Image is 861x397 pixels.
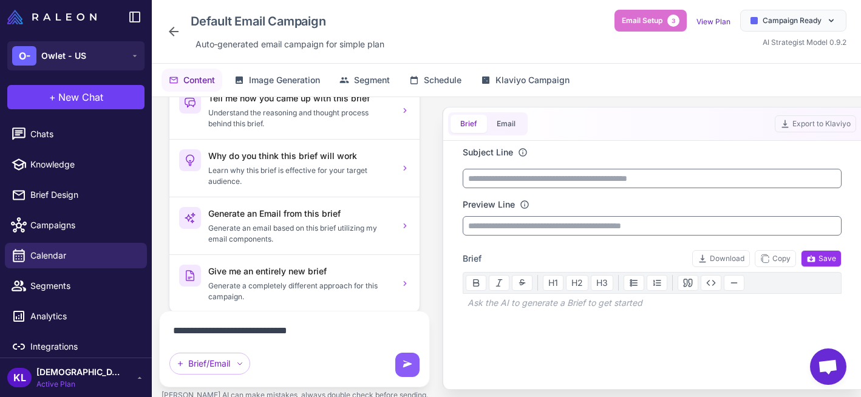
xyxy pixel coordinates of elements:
span: Brief Design [30,188,137,202]
button: Email [487,115,525,133]
img: Raleon Logo [7,10,97,24]
button: +New Chat [7,85,145,109]
a: Raleon Logo [7,10,101,24]
span: Active Plan [36,379,121,390]
span: Email Setup [622,15,662,26]
a: Segments [5,273,147,299]
h3: Why do you think this brief will work [208,149,393,163]
button: Content [162,69,222,92]
span: Chats [30,127,137,141]
span: Owlet - US [41,49,86,63]
div: Click to edit campaign name [186,10,389,33]
span: Save [806,253,836,264]
button: H3 [591,275,613,291]
span: Analytics [30,310,137,323]
button: Segment [332,69,397,92]
span: Klaviyo Campaign [495,73,570,87]
button: Copy [755,250,796,267]
h3: Generate an Email from this brief [208,207,393,220]
div: O- [12,46,36,66]
span: Copy [760,253,791,264]
h3: Give me an entirely new brief [208,265,393,278]
span: Calendar [30,249,137,262]
a: Campaigns [5,212,147,238]
h3: Tell me how you came up with this brief [208,92,393,105]
button: Email Setup3 [614,10,687,32]
span: Knowledge [30,158,137,171]
a: Calendar [5,243,147,268]
span: Campaigns [30,219,137,232]
button: H1 [543,275,563,291]
button: Klaviyo Campaign [474,69,577,92]
a: View Plan [696,17,730,26]
span: Auto‑generated email campaign for simple plan [196,38,384,51]
span: + [49,90,56,104]
a: Analytics [5,304,147,329]
span: Integrations [30,340,137,353]
a: Knowledge [5,152,147,177]
p: Learn why this brief is effective for your target audience. [208,165,393,187]
div: KL [7,368,32,387]
button: Export to Klaviyo [775,115,856,132]
span: Brief [463,252,482,265]
span: [DEMOGRAPHIC_DATA][PERSON_NAME] [36,365,121,379]
span: Segment [354,73,390,87]
span: AI Strategist Model 0.9.2 [763,38,846,47]
div: Open chat [810,348,846,385]
button: H2 [566,275,588,291]
button: Schedule [402,69,469,92]
span: Image Generation [249,73,320,87]
button: Image Generation [227,69,327,92]
a: Chats [5,121,147,147]
button: Download [692,250,750,267]
span: 3 [667,15,679,27]
a: Integrations [5,334,147,359]
label: Subject Line [463,146,513,159]
p: Generate a completely different approach for this campaign. [208,280,393,302]
p: Understand the reasoning and thought process behind this brief. [208,107,393,129]
p: Generate an email based on this brief utilizing my email components. [208,223,393,245]
div: Ask the AI to generate a Brief to get started [463,294,842,312]
button: Save [801,250,842,267]
span: Campaign Ready [763,15,822,26]
div: Brief/Email [169,353,250,375]
div: Click to edit description [191,35,389,53]
button: O-Owlet - US [7,41,145,70]
button: Brief [451,115,487,133]
span: New Chat [58,90,103,104]
span: Schedule [424,73,461,87]
a: Brief Design [5,182,147,208]
span: Content [183,73,215,87]
span: Segments [30,279,137,293]
label: Preview Line [463,198,515,211]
